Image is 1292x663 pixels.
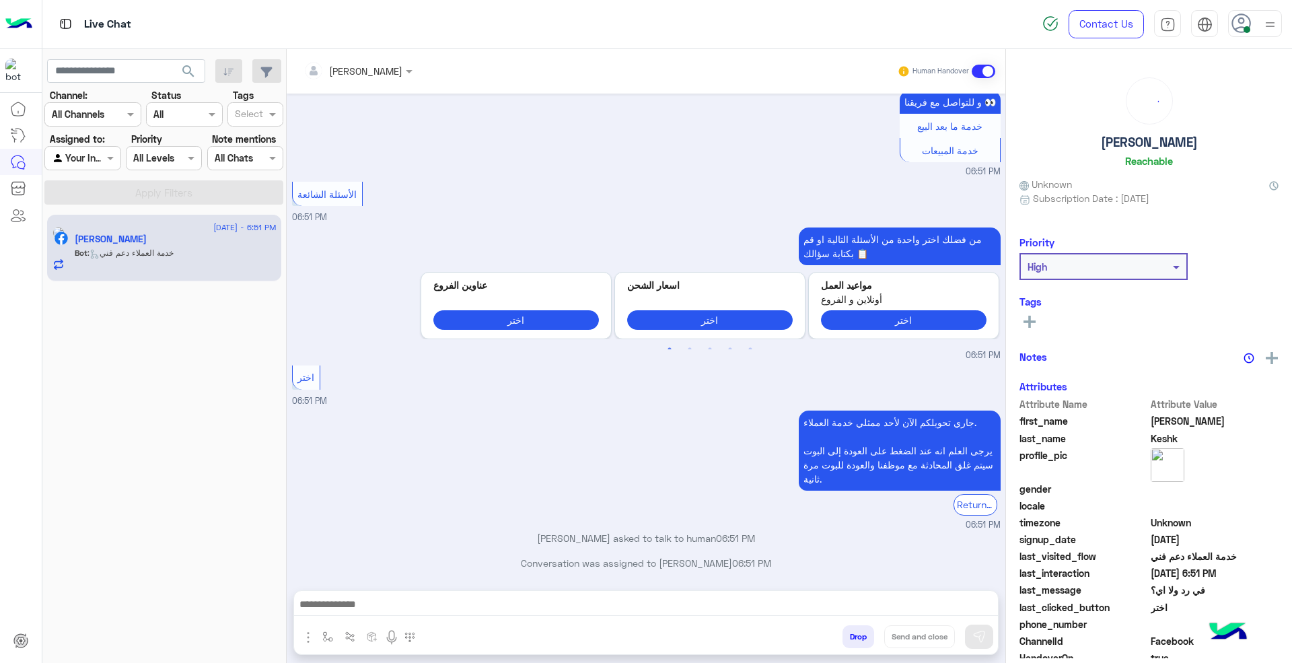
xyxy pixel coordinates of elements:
[1197,17,1213,32] img: tab
[1101,135,1198,150] h5: [PERSON_NAME]
[50,88,87,102] label: Channel:
[57,15,74,32] img: tab
[723,343,737,356] button: 4 of 3
[912,66,969,77] small: Human Handover
[966,519,1001,532] span: 06:51 PM
[50,132,105,146] label: Assigned to:
[55,232,68,245] img: Facebook
[1262,16,1279,33] img: profile
[180,63,196,79] span: search
[627,310,793,330] button: اختر
[1019,617,1148,631] span: phone_number
[1042,15,1058,32] img: spinner
[1151,448,1184,482] img: picture
[292,556,1001,570] p: Conversation was assigned to [PERSON_NAME]
[339,625,361,648] button: Trigger scenario
[1019,295,1279,308] h6: Tags
[322,631,333,642] img: select flow
[345,631,355,642] img: Trigger scenario
[1160,17,1176,32] img: tab
[1151,532,1279,547] span: 2025-01-06T21:54:16.942Z
[1151,566,1279,580] span: 2025-08-13T15:51:30.777Z
[44,180,283,205] button: Apply Filters
[1151,634,1279,648] span: 0
[966,349,1001,362] span: 06:51 PM
[663,343,676,356] button: 1 of 3
[1019,566,1148,580] span: last_interaction
[52,227,65,239] img: picture
[972,630,986,643] img: send message
[922,145,978,156] span: خدمة المبيعات
[75,234,147,245] h5: Omar Keshk
[213,221,276,234] span: [DATE] - 6:51 PM
[1266,352,1278,364] img: add
[84,15,131,34] p: Live Chat
[1019,431,1148,446] span: last_name
[1019,549,1148,563] span: last_visited_flow
[300,629,316,645] img: send attachment
[1019,414,1148,428] span: first_name
[233,106,263,124] div: Select
[1151,617,1279,631] span: null
[1125,155,1173,167] h6: Reachable
[1151,600,1279,615] span: اختر
[404,632,415,643] img: make a call
[292,212,327,222] span: 06:51 PM
[384,629,400,645] img: send voice note
[732,557,771,569] span: 06:51 PM
[1019,482,1148,496] span: gender
[1069,10,1144,38] a: Contact Us
[900,90,1001,114] p: 13/8/2025, 6:51 PM
[884,625,955,648] button: Send and close
[821,310,986,330] button: اختر
[627,278,793,292] p: اسعار الشحن
[1019,516,1148,530] span: timezone
[1205,609,1252,656] img: hulul-logo.png
[1154,10,1181,38] a: tab
[1019,634,1148,648] span: ChannelId
[1019,397,1148,411] span: Attribute Name
[75,248,87,258] span: Bot
[292,531,1001,545] p: [PERSON_NAME] asked to talk to human
[799,411,1001,491] p: 13/8/2025, 6:51 PM
[361,625,384,648] button: create order
[1019,177,1072,191] span: Unknown
[1151,397,1279,411] span: Attribute Value
[1244,353,1254,363] img: notes
[1151,482,1279,496] span: null
[1151,583,1279,597] span: في رد ولا اي؟
[1019,532,1148,547] span: signup_date
[744,343,757,356] button: 5 of 3
[317,625,339,648] button: select flow
[1151,516,1279,530] span: Unknown
[297,188,357,200] span: الأسئلة الشائعة
[367,631,378,642] img: create order
[233,88,254,102] label: Tags
[1019,448,1148,479] span: profile_pic
[212,132,276,146] label: Note mentions
[87,248,174,258] span: : خدمة العملاء دعم فني
[1019,351,1047,363] h6: Notes
[917,120,982,132] span: خدمة ما بعد البيع
[821,278,986,292] p: مواعيد العمل
[1151,414,1279,428] span: Omar
[1019,583,1148,597] span: last_message
[292,396,327,406] span: 06:51 PM
[966,166,1001,178] span: 06:51 PM
[842,625,874,648] button: Drop
[1151,499,1279,513] span: null
[703,343,717,356] button: 3 of 3
[1019,236,1054,248] h6: Priority
[297,372,314,383] span: اختر
[1019,499,1148,513] span: locale
[433,310,599,330] button: اختر
[5,10,32,38] img: Logo
[799,228,1001,265] p: 13/8/2025, 6:51 PM
[5,59,30,83] img: 713415422032625
[131,132,162,146] label: Priority
[1151,549,1279,563] span: خدمة العملاء دعم فني
[954,494,997,515] div: Return to Bot
[716,532,755,544] span: 06:51 PM
[151,88,181,102] label: Status
[433,278,599,292] p: عناوين الفروع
